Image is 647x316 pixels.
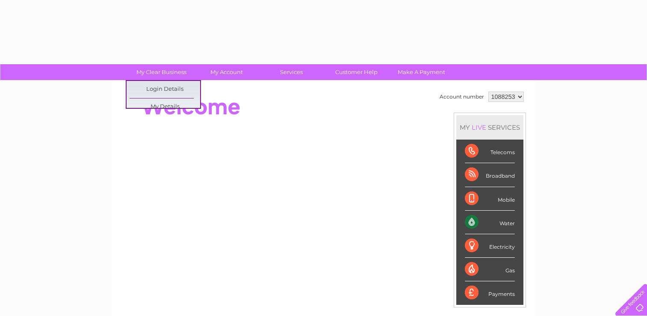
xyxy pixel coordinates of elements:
a: Services [256,64,327,80]
div: Electricity [465,234,515,258]
a: My Account [191,64,262,80]
td: Account number [437,89,486,104]
a: Make A Payment [386,64,457,80]
div: Broadband [465,163,515,187]
a: Customer Help [321,64,392,80]
div: Mobile [465,187,515,211]
div: Telecoms [465,140,515,163]
div: MY SERVICES [456,115,523,140]
div: Water [465,211,515,234]
a: Login Details [130,81,200,98]
a: My Details [130,98,200,116]
div: Gas [465,258,515,281]
div: LIVE [470,123,488,131]
a: My Clear Business [126,64,197,80]
div: Payments [465,281,515,304]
